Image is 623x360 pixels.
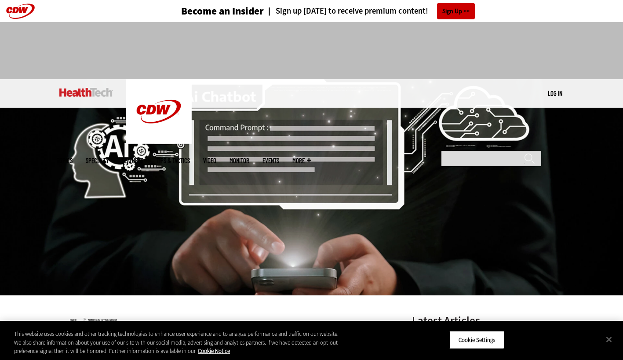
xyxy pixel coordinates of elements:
div: User menu [548,89,562,98]
iframe: advertisement [152,31,472,70]
img: Home [126,79,192,144]
a: Home [70,318,77,322]
a: Events [262,157,279,164]
h3: Become an Insider [181,6,264,16]
button: Cookie Settings [449,331,504,349]
a: More information about your privacy [198,347,230,355]
img: Home [59,88,113,97]
a: Sign up [DATE] to receive premium content! [264,7,428,15]
a: Features [122,157,143,164]
a: Tips & Tactics [157,157,190,164]
a: MonITor [230,157,249,164]
button: Close [599,330,619,349]
span: More [292,157,311,164]
a: Sign Up [437,3,475,19]
a: Video [203,157,216,164]
a: Log in [548,89,562,97]
a: CDW [126,137,192,146]
h3: Latest Articles [412,315,544,326]
span: Topics [57,157,73,164]
div: » [70,315,389,322]
div: This website uses cookies and other tracking technologies to enhance user experience and to analy... [14,330,342,356]
span: Specialty [86,157,109,164]
a: Artificial Intelligence [88,318,117,322]
a: Become an Insider [148,6,264,16]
